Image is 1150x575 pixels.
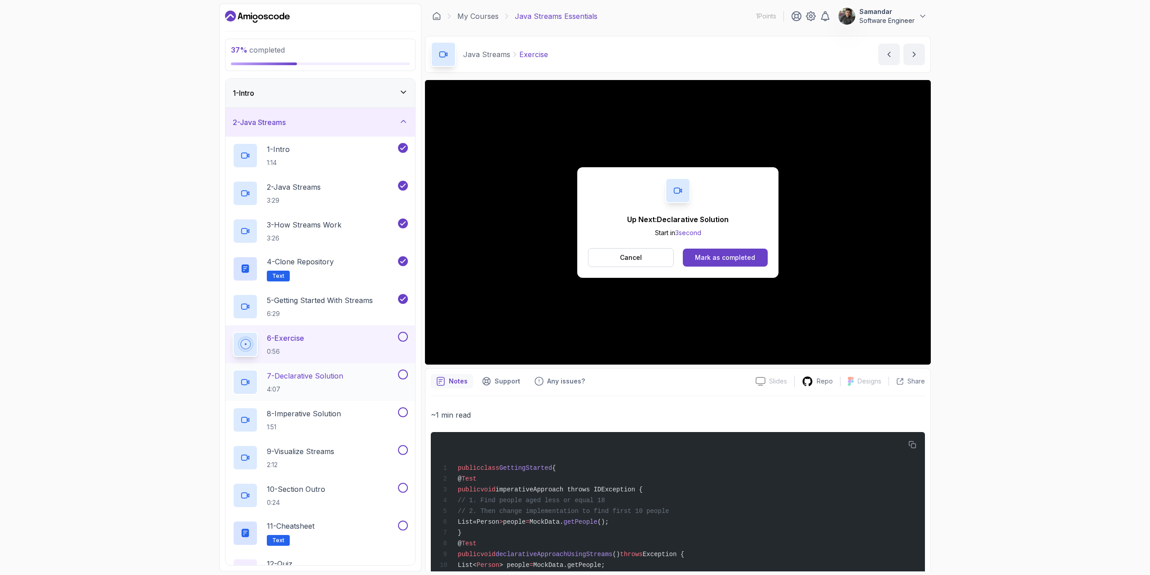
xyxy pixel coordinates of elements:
span: () [612,551,620,558]
a: Repo [795,376,840,387]
a: My Courses [457,11,499,22]
span: List< [458,562,477,569]
span: 3 second [675,229,701,236]
p: 8 - Imperative Solution [267,408,341,419]
button: 1-Intro [226,79,415,107]
p: Designs [858,377,881,386]
button: Mark as completed [683,249,768,267]
button: Cancel [588,248,674,267]
span: } [458,529,461,536]
span: 37 % [231,45,248,54]
p: Samandar [859,7,915,16]
button: 11-CheatsheetText [233,521,408,546]
div: Mark as completed [695,253,755,262]
span: Test [461,540,477,547]
span: MockData. [530,518,564,526]
span: // 2. Then change implementation to find first 10 people [458,508,669,515]
span: (); [597,518,609,526]
span: // 1. Find people aged less or equal 18 [458,497,605,504]
p: 3 - How Streams Work [267,219,341,230]
span: completed [231,45,285,54]
p: 2:12 [267,460,334,469]
h3: 2 - Java Streams [233,117,286,128]
p: 6 - Exercise [267,333,304,343]
p: Slides [769,377,787,386]
p: Any issues? [547,377,585,386]
p: 10 - Section Outro [267,484,325,495]
h3: 1 - Intro [233,88,254,98]
p: 1 - Intro [267,144,290,155]
iframe: 5 - Exercise [425,80,931,365]
button: 6-Exercise0:56 [233,332,408,357]
span: @ [458,475,461,482]
p: 4 - Clone Repository [267,256,334,267]
span: imperativeApproach throws IDException { [495,486,643,493]
span: > people [499,562,529,569]
button: 2-Java Streams3:29 [233,181,408,206]
p: Software Engineer [859,16,915,25]
p: 0:56 [267,347,304,356]
span: = [526,518,529,526]
span: class [480,464,499,472]
button: 10-Section Outro0:24 [233,483,408,508]
p: 11 - Cheatsheet [267,521,314,531]
span: MockData.getPeople; [533,562,605,569]
p: Up Next: Declarative Solution [627,214,729,225]
p: 3:29 [267,196,321,205]
p: 1 Points [756,12,776,21]
button: Share [889,377,925,386]
span: Test [461,475,477,482]
button: 2-Java Streams [226,108,415,137]
button: 7-Declarative Solution4:07 [233,370,408,395]
button: user profile imageSamandarSoftware Engineer [838,7,927,25]
p: Exercise [519,49,548,60]
button: 9-Visualize Streams2:12 [233,445,408,470]
p: 4:07 [267,385,343,394]
p: 9 - Visualize Streams [267,446,334,457]
p: ~1 min read [431,409,925,421]
p: 6:29 [267,309,373,318]
p: Repo [817,377,833,386]
span: { [552,464,556,472]
span: declarativeApproachUsingStreams [495,551,612,558]
span: public [458,551,480,558]
button: Support button [477,374,526,388]
span: public [458,486,480,493]
span: getPeople [563,518,597,526]
p: Cancel [620,253,642,262]
span: throws [620,551,642,558]
p: Notes [449,377,468,386]
p: 7 - Declarative Solution [267,370,343,381]
button: 3-How Streams Work3:26 [233,218,408,244]
button: notes button [431,374,473,388]
span: people [503,518,526,526]
p: Start in [627,228,729,237]
span: public [458,464,480,472]
p: Java Streams Essentials [515,11,597,22]
p: Support [495,377,520,386]
p: 12 - Quiz [267,558,292,569]
p: 5 - Getting Started With Streams [267,295,373,306]
img: user profile image [838,8,855,25]
button: 8-Imperative Solution1:51 [233,407,408,432]
button: 5-Getting Started With Streams6:29 [233,294,408,319]
span: = [530,562,533,569]
span: GettingStarted [499,464,552,472]
p: 0:24 [267,498,325,507]
p: 3:26 [267,234,341,243]
p: Share [907,377,925,386]
p: 1:14 [267,158,290,167]
button: previous content [878,44,900,65]
button: next content [903,44,925,65]
p: Java Streams [463,49,510,60]
p: 2 - Java Streams [267,182,321,192]
span: List«Person [458,518,499,526]
button: 1-Intro1:14 [233,143,408,168]
a: Dashboard [432,12,441,21]
span: void [480,486,495,493]
span: Person [477,562,499,569]
span: Text [272,537,284,544]
span: Exception { [643,551,684,558]
span: @ [458,540,461,547]
span: void [480,551,495,558]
